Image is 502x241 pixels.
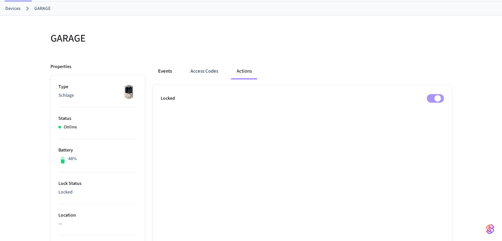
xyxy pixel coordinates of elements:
p: 48% [68,155,77,162]
div: ant example [153,63,452,79]
h5: GARAGE [50,32,247,45]
img: SeamLogoGradient.69752ec5.svg [486,224,494,234]
p: Location [58,212,137,219]
button: Events [153,63,177,79]
p: Battery [58,147,137,154]
p: Locked [58,189,137,196]
p: Online [64,124,77,131]
button: Access Codes [185,63,223,79]
p: Properties [50,63,71,70]
p: Lock Status [58,180,137,187]
a: GARAGE [34,5,50,12]
p: Type [58,84,137,90]
button: Actions [231,63,257,79]
p: Schlage [58,92,137,99]
p: Status [58,115,137,122]
p: Locked [161,95,175,102]
a: Devices [5,5,20,12]
p: — [58,221,137,227]
img: Schlage Sense Smart Deadbolt with Camelot Trim, Front [120,84,137,100]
